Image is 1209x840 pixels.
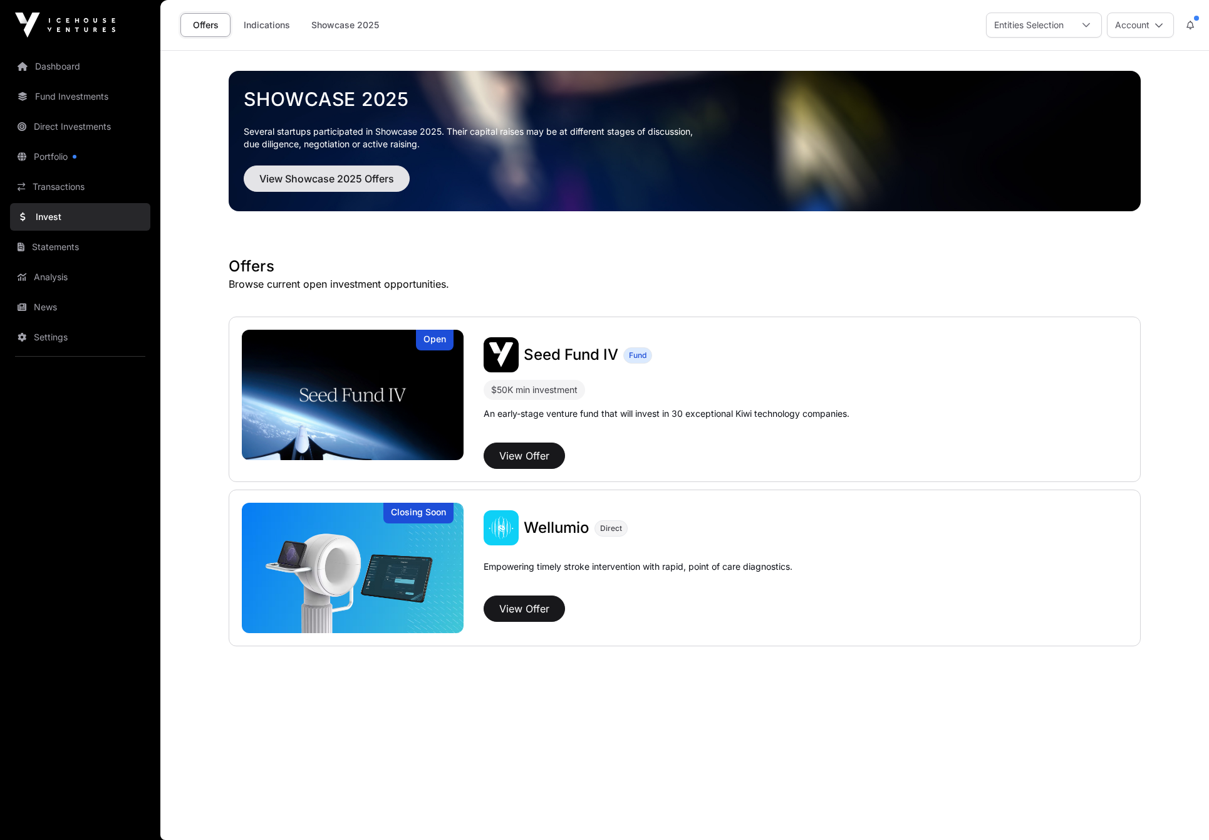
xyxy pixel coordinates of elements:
a: View Showcase 2025 Offers [244,178,410,191]
a: Seed Fund IVOpen [242,330,464,460]
a: Direct Investments [10,113,150,140]
a: Invest [10,203,150,231]
button: Account [1107,13,1174,38]
div: $50K min investment [484,380,585,400]
div: Closing Soon [383,503,454,523]
div: Entities Selection [987,13,1071,37]
span: View Showcase 2025 Offers [259,171,394,186]
h1: Offers [229,256,1141,276]
div: Open [416,330,454,350]
a: Transactions [10,173,150,201]
img: Icehouse Ventures Logo [15,13,115,38]
a: Offers [180,13,231,37]
span: Fund [629,350,646,360]
div: $50K min investment [491,382,578,397]
a: Settings [10,323,150,351]
img: Seed Fund IV [484,337,519,372]
p: Several startups participated in Showcase 2025. Their capital raises may be at different stages o... [244,125,1126,150]
a: Analysis [10,263,150,291]
p: Empowering timely stroke intervention with rapid, point of care diagnostics. [484,560,792,591]
img: Seed Fund IV [242,330,464,460]
p: Browse current open investment opportunities. [229,276,1141,291]
button: View Showcase 2025 Offers [244,165,410,192]
a: Seed Fund IV [524,345,618,365]
a: Statements [10,233,150,261]
span: Direct [600,523,622,533]
a: Showcase 2025 [303,13,387,37]
img: Wellumio [242,503,464,633]
iframe: Chat Widget [1146,780,1209,840]
a: Fund Investments [10,83,150,110]
a: Portfolio [10,143,150,171]
span: Seed Fund IV [524,345,618,364]
a: WellumioClosing Soon [242,503,464,633]
a: Wellumio [524,518,589,538]
a: Dashboard [10,53,150,80]
button: View Offer [484,596,565,622]
img: Wellumio [484,510,519,545]
span: Wellumio [524,518,589,537]
a: Indications [236,13,298,37]
a: Showcase 2025 [244,88,1126,110]
a: News [10,293,150,321]
img: Showcase 2025 [229,71,1141,211]
button: View Offer [484,443,565,469]
p: An early-stage venture fund that will invest in 30 exceptional Kiwi technology companies. [484,407,849,420]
